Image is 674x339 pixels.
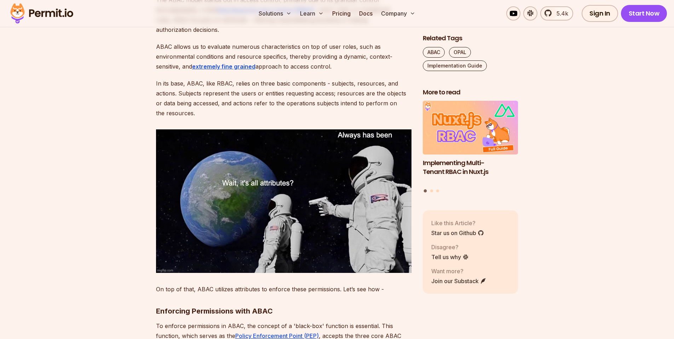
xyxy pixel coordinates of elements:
a: extremely fine grained [192,63,255,70]
a: Tell us why [431,253,469,261]
a: Docs [356,6,375,21]
a: Star us on Github [431,229,484,237]
a: Implementation Guide [423,60,487,71]
button: Go to slide 3 [436,189,439,192]
img: 89et2q.jpg [156,129,411,273]
button: Go to slide 1 [424,189,427,193]
a: Join our Substack [431,277,486,285]
button: Go to slide 2 [430,189,433,192]
p: On top of that, ABAC utilizes attributes to enforce these permissions. Let’s see how - [156,284,411,294]
h2: Related Tags [423,34,518,43]
a: ABAC [423,47,445,58]
h3: Implementing Multi-Tenant RBAC in Nuxt.js [423,159,518,176]
a: Sign In [582,5,618,22]
h2: More to read [423,88,518,97]
a: Start Now [621,5,667,22]
p: ABAC allows us to evaluate numerous characteristics on top of user roles, such as environmental c... [156,42,411,71]
a: 5.4k [540,6,573,21]
p: Disagree? [431,243,469,251]
button: Solutions [256,6,294,21]
button: Learn [297,6,327,21]
span: 5.4k [552,9,568,18]
button: Company [378,6,418,21]
a: Implementing Multi-Tenant RBAC in Nuxt.jsImplementing Multi-Tenant RBAC in Nuxt.js [423,101,518,185]
p: Like this Article? [431,219,484,227]
strong: Enforcing Permissions with ABAC [156,307,273,315]
img: Permit logo [7,1,76,25]
a: Pricing [329,6,353,21]
div: Posts [423,101,518,194]
p: In its base, ABAC, like RBAC, relies on three basic components - subjects, resources, and actions... [156,78,411,118]
a: OPAL [449,47,471,58]
img: Implementing Multi-Tenant RBAC in Nuxt.js [423,101,518,155]
p: Want more? [431,267,486,275]
li: 1 of 3 [423,101,518,185]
